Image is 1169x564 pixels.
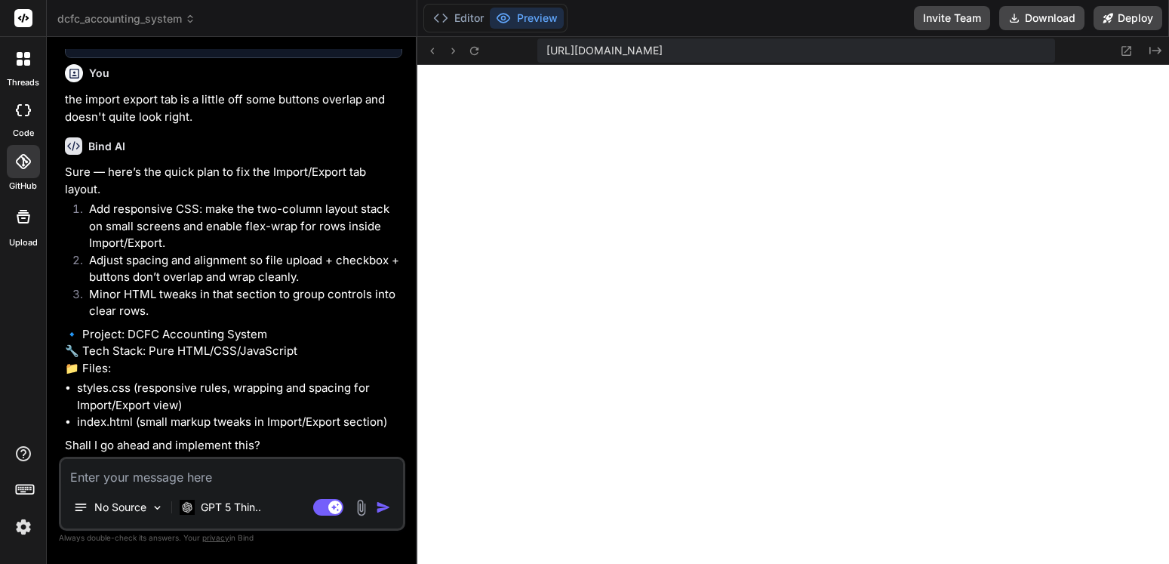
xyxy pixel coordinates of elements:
[89,66,109,81] h6: You
[77,286,402,320] li: Minor HTML tweaks in that section to group controls into clear rows.
[59,531,405,545] p: Always double-check its answers. Your in Bind
[77,414,402,431] li: index.html (small markup tweaks in Import/Export section)
[65,326,402,378] p: 🔹 Project: DCFC Accounting System 🔧 Tech Stack: Pure HTML/CSS/JavaScript 📁 Files:
[202,533,229,542] span: privacy
[77,252,402,286] li: Adjust spacing and alignment so file upload + checkbox + buttons don’t overlap and wrap cleanly.
[13,127,34,140] label: code
[65,164,402,198] p: Sure — here’s the quick plan to fix the Import/Export tab layout.
[57,11,195,26] span: dcfc_accounting_system
[417,65,1169,564] iframe: Preview
[914,6,990,30] button: Invite Team
[9,236,38,249] label: Upload
[94,500,146,515] p: No Source
[9,180,37,193] label: GitHub
[352,499,370,516] img: attachment
[77,201,402,252] li: Add responsive CSS: make the two-column layout stack on small screens and enable flex-wrap for ro...
[180,500,195,514] img: GPT 5 Thinking High
[376,500,391,515] img: icon
[11,514,36,540] img: settings
[999,6,1084,30] button: Download
[1094,6,1162,30] button: Deploy
[65,91,402,125] p: the import export tab is a little off some buttons overlap and doesn't quite look right.
[77,380,402,414] li: styles.css (responsive rules, wrapping and spacing for Import/Export view)
[201,500,261,515] p: GPT 5 Thin..
[490,8,564,29] button: Preview
[151,501,164,514] img: Pick Models
[427,8,490,29] button: Editor
[88,139,125,154] h6: Bind AI
[65,437,402,455] p: Shall I go ahead and implement this?
[546,43,663,58] span: [URL][DOMAIN_NAME]
[7,76,39,89] label: threads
